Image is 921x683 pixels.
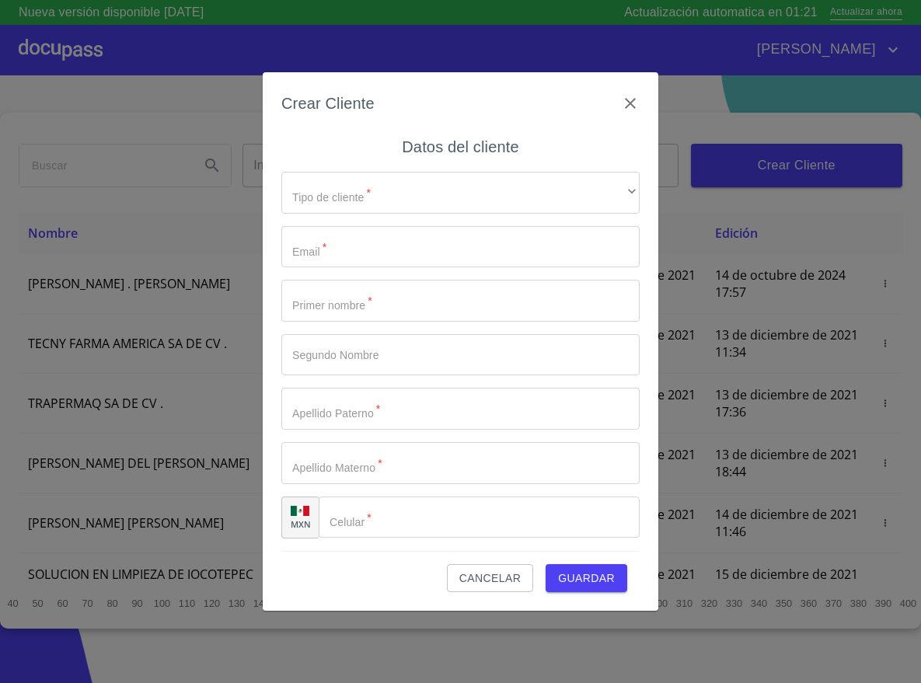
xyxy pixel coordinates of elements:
img: R93DlvwvvjP9fbrDwZeCRYBHk45OWMq+AAOlFVsxT89f82nwPLnD58IP7+ANJEaWYhP0Tx8kkA0WlQMPQsAAgwAOmBj20AXj6... [291,506,309,517]
h6: Datos del cliente [402,134,518,159]
div: ​ [281,172,640,214]
p: MXN [291,518,311,530]
button: Guardar [546,564,627,593]
span: Cancelar [459,569,521,588]
span: Guardar [558,569,615,588]
h6: Crear Cliente [281,91,375,116]
button: Cancelar [447,564,533,593]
